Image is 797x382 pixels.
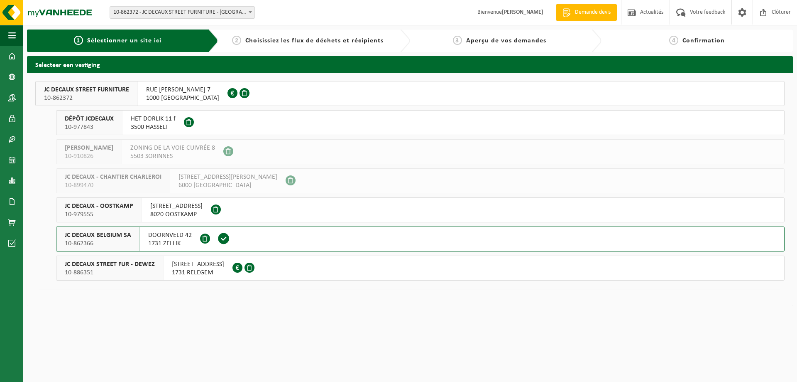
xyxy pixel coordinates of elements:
[65,210,133,219] span: 10-979555
[110,7,254,18] span: 10-862372 - JC DECAUX STREET FURNITURE - BRUXELLES
[130,144,215,152] span: ZONING DE LA VOIE CUIVRÉE 8
[146,94,219,102] span: 1000 [GEOGRAPHIC_DATA]
[556,4,617,21] a: Demande devis
[65,181,161,190] span: 10-899470
[110,6,255,19] span: 10-862372 - JC DECAUX STREET FURNITURE - BRUXELLES
[453,36,462,45] span: 3
[35,81,785,106] button: JC DECAUX STREET FURNITURE 10-862372 RUE [PERSON_NAME] 71000 [GEOGRAPHIC_DATA]
[466,37,546,44] span: Aperçu de vos demandes
[131,123,176,131] span: 3500 HASSELT
[65,115,114,123] span: DÉPÔT JCDECAUX
[44,94,129,102] span: 10-862372
[56,110,785,135] button: DÉPÔT JCDECAUX 10-977843 HET DORLIK 11 f3500 HASSELT
[56,256,785,281] button: JC DECAUX STREET FUR - DEWEZ 10-886351 [STREET_ADDRESS]1731 RELEGEM
[178,173,277,181] span: [STREET_ADDRESS][PERSON_NAME]
[65,173,161,181] span: JC DECAUX - CHANTIER CHARLEROI
[65,202,133,210] span: JC DECAUX - OOSTKAMP
[87,37,161,44] span: Sélectionner un site ici
[172,269,224,277] span: 1731 RELEGEM
[682,37,725,44] span: Confirmation
[56,227,785,251] button: JC DECAUX BELGIUM SA 10-862366 DOORNVELD 421731 ZELLIK
[178,181,277,190] span: 6000 [GEOGRAPHIC_DATA]
[65,260,155,269] span: JC DECAUX STREET FUR - DEWEZ
[150,210,203,219] span: 8020 OOSTKAMP
[56,197,785,222] button: JC DECAUX - OOSTKAMP 10-979555 [STREET_ADDRESS]8020 OOSTKAMP
[65,231,131,239] span: JC DECAUX BELGIUM SA
[44,86,129,94] span: JC DECAUX STREET FURNITURE
[65,269,155,277] span: 10-886351
[669,36,678,45] span: 4
[245,37,384,44] span: Choisissiez les flux de déchets et récipients
[65,239,131,248] span: 10-862366
[573,8,613,17] span: Demande devis
[172,260,224,269] span: [STREET_ADDRESS]
[65,123,114,131] span: 10-977843
[74,36,83,45] span: 1
[65,144,113,152] span: [PERSON_NAME]
[150,202,203,210] span: [STREET_ADDRESS]
[27,56,793,72] h2: Selecteer een vestiging
[148,231,192,239] span: DOORNVELD 42
[130,152,215,160] span: 5503 SORINNES
[232,36,241,45] span: 2
[146,86,219,94] span: RUE [PERSON_NAME] 7
[502,9,543,15] strong: [PERSON_NAME]
[65,152,113,160] span: 10-910826
[131,115,176,123] span: HET DORLIK 11 f
[148,239,192,248] span: 1731 ZELLIK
